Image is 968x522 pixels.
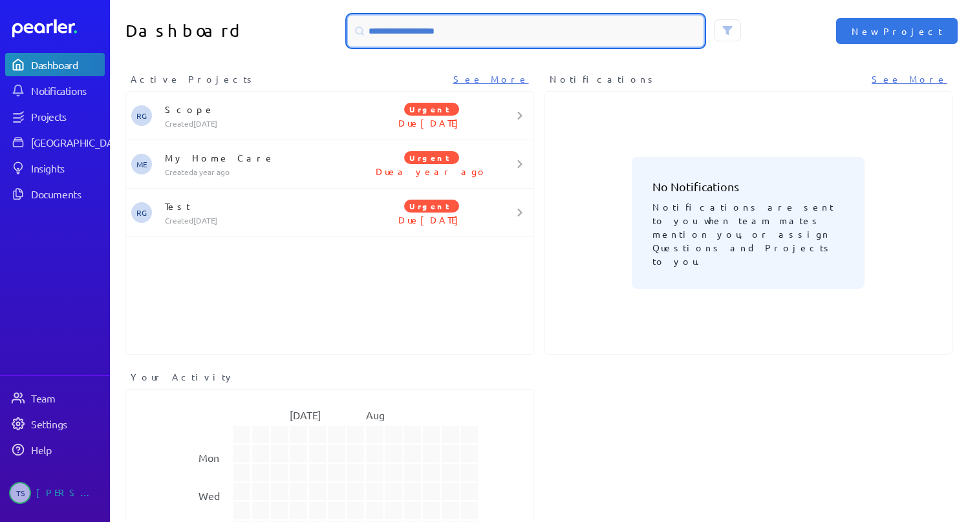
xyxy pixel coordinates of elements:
span: New Project [852,25,942,37]
p: Due a year ago [363,165,499,178]
span: Urgent [404,103,459,116]
span: Urgent [404,151,459,164]
a: See More [453,72,529,86]
a: Projects [5,105,105,128]
a: Documents [5,182,105,205]
span: Tony Siharath [9,482,31,504]
a: [GEOGRAPHIC_DATA] [5,130,105,154]
a: Team [5,386,105,410]
span: Active Projects [131,72,256,86]
div: Projects [31,110,103,123]
span: Your Activity [131,370,235,384]
a: Notifications [5,79,105,102]
text: Wed [199,489,220,502]
span: Matthew English [131,154,152,174]
div: [GEOGRAPHIC_DATA] [31,136,127,149]
div: Help [31,443,103,456]
h1: Dashboard [125,16,325,47]
div: [PERSON_NAME] [36,482,101,504]
a: See More [872,72,947,86]
a: Help [5,438,105,461]
div: Documents [31,187,103,200]
p: My Home Care [165,151,363,164]
div: Insights [31,162,103,174]
p: Created [DATE] [165,118,363,129]
span: Urgent [404,200,459,213]
p: Notifications are sent to you when team mates mention you, or assign Questions and Projects to you. [652,195,844,268]
span: Robert Gentilcore [131,202,152,223]
span: Robert Gentilcore [131,105,152,126]
p: Scope [165,103,363,116]
div: Dashboard [31,58,103,71]
text: [DATE] [290,408,321,421]
p: Created a year ago [165,167,363,177]
h3: No Notifications [652,178,844,195]
a: Settings [5,412,105,435]
text: Aug [366,408,385,421]
p: Due [DATE] [363,213,499,226]
div: Team [31,391,103,404]
span: Notifications [550,72,657,86]
p: Created [DATE] [165,215,363,225]
a: TS[PERSON_NAME] [5,477,105,509]
div: Notifications [31,84,103,97]
text: Mon [199,451,219,464]
button: New Project [836,18,958,44]
p: Test [165,200,363,213]
a: Dashboard [12,19,105,37]
div: Settings [31,417,103,430]
a: Insights [5,156,105,180]
p: Due [DATE] [363,116,499,129]
a: Dashboard [5,53,105,76]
